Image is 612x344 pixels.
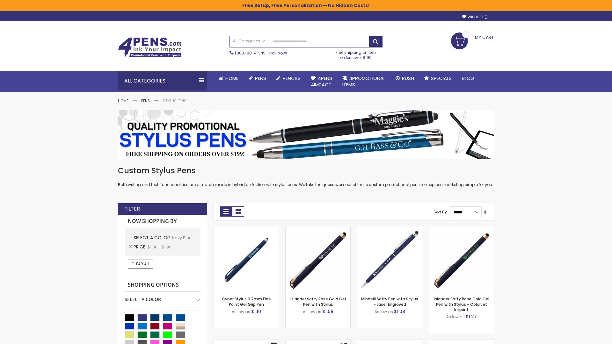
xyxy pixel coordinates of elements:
a: Cyber Stylus 0.7mm Fine Point Gel Grip Pen-Navy Blue [214,227,279,232]
span: Rush [402,75,414,82]
a: Islander Softy Rose Gold Gel Pen with Stylus - ColorJet Imprint-Navy Blue [429,227,494,232]
span: $1.00 - $1.99 [148,244,171,250]
span: - Call Now! [235,50,287,56]
span: Pens [255,75,266,82]
div: Free shipping on pen orders over $199 [329,47,383,60]
span: All Categories [233,39,265,44]
span: Navy Blue [172,235,191,240]
a: Home [118,98,128,104]
span: Select A Color [134,234,172,241]
a: 4PROMOTIONALITEMS [337,71,390,92]
div: All Categories [118,71,207,90]
a: Islander Softy Rose Gold Gel Pen with Stylus [290,296,346,307]
span: $1.08 [394,308,405,315]
a: Rush [390,71,419,85]
a: Minnelli Softy Pen with Stylus - Laser Engraved-Navy Blue [357,227,422,232]
label: Sort By [433,209,447,215]
a: (888) 88-4PENS [235,50,266,56]
span: Clear All [131,261,150,267]
strong: Grid [220,206,232,217]
strong: Now Shopping by [125,215,200,228]
a: Home [214,71,244,85]
a: Wishlist [462,15,488,19]
span: Blog [462,75,474,82]
img: Minnelli Softy Pen with Stylus - Laser Engraved-Navy Blue [357,227,422,292]
span: Pencils [283,75,301,82]
img: Cyber Stylus 0.7mm Fine Point Gel Grip Pen-Navy Blue [214,227,279,292]
img: 4Pens Custom Pens and Promotional Products [118,37,182,58]
img: Islander Softy Rose Gold Gel Pen with Stylus - ColorJet Imprint-Navy Blue [429,227,494,292]
a: Pens [141,98,150,104]
span: As low as [375,309,393,314]
strong: Stylus Pens [163,98,186,104]
div: Select A Color [125,292,200,303]
a: Clear All [128,260,153,269]
span: 4Pens 4impact [311,75,332,88]
div: Both writing and tech functionalities are a match made in hybrid perfection with stylus pens. We ... [118,166,494,188]
span: 4PROMOTIONAL ITEMS [342,75,385,88]
span: As low as [303,309,321,314]
span: $1.08 [322,308,333,315]
a: Blog [457,71,479,85]
h1: Custom Stylus Pens [118,166,494,176]
span: Specials [431,75,452,82]
a: Islander Softy Rose Gold Gel Pen with Stylus-Navy Blue [286,227,350,232]
a: Cyber Stylus 0.7mm Fine Point Gel Grip Pen [222,296,271,307]
span: $1.10 [251,308,261,315]
a: Specials [419,71,457,85]
img: Islander Softy Rose Gold Gel Pen with Stylus-Navy Blue [286,227,350,292]
a: All Categories [230,36,268,47]
span: $1.27 [466,313,477,320]
a: Pens [244,71,271,85]
strong: Shopping Options [125,278,200,292]
span: As low as [446,314,465,319]
a: Pencils [271,71,306,85]
a: 4Pens4impact [306,71,337,92]
img: Stylus Pens [118,110,494,159]
span: Home [225,75,238,82]
a: Minnelli Softy Pen with Stylus - Laser Engraved [361,296,418,307]
span: As low as [232,309,250,314]
strong: Filter [124,205,140,212]
span: Price [134,244,148,250]
a: Islander Softy Rose Gold Gel Pen with Stylus - ColorJet Imprint [434,296,489,312]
